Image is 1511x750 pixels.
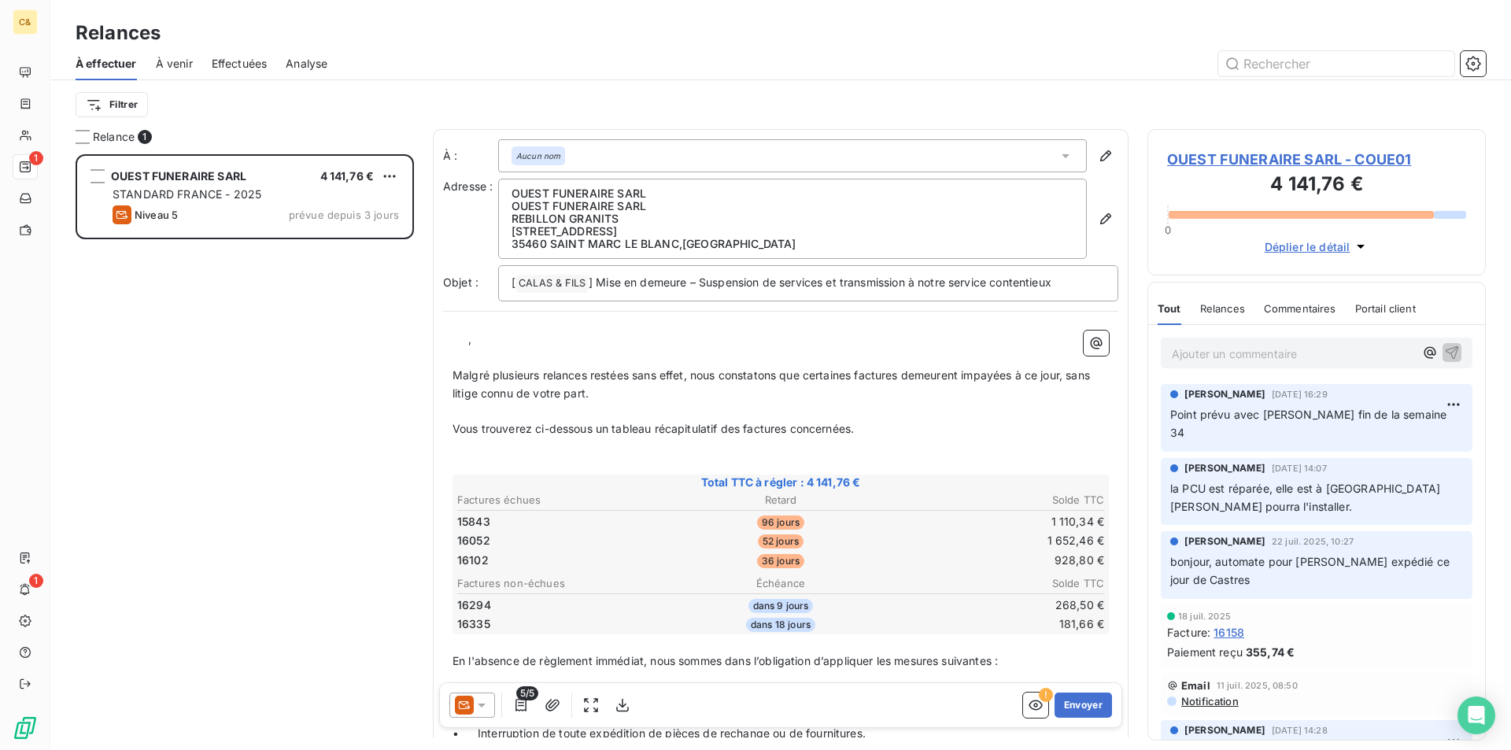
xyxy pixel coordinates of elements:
span: , [468,332,471,345]
p: OUEST FUNERAIRE SARL [512,200,1073,212]
em: Aucun nom [516,150,560,161]
span: Email [1181,679,1210,692]
span: Malgré plusieurs relances restées sans effet, nous constatons que certaines factures demeurent im... [453,368,1093,400]
span: Vous trouverez ci-dessous un tableau récapitulatif des factures concernées. [453,422,854,435]
span: 1 [29,574,43,588]
span: Facture : [1167,624,1210,641]
span: Notification [1180,695,1239,708]
span: Objet : [443,275,478,289]
td: 16335 [456,615,671,633]
span: En l'absence de règlement immédiat, nous sommes dans l’obligation d’appliquer les mesures suivant... [453,654,998,667]
span: Point prévu avec [PERSON_NAME] fin de la semaine 34 [1170,408,1450,439]
span: Portail client [1355,302,1416,315]
span: [DATE] 14:07 [1272,464,1327,473]
span: À effectuer [76,56,137,72]
th: Solde TTC [890,575,1105,592]
span: 5/5 [516,686,538,700]
span: dans 18 jours [746,618,815,632]
span: • Interruption de toute expédition de pièces de rechange ou de fournitures. [453,726,866,740]
button: Filtrer [76,92,148,117]
span: [PERSON_NAME] [1184,461,1265,475]
span: 96 jours [757,515,804,530]
span: 18 juil. 2025 [1178,611,1231,621]
span: Relance [93,129,135,145]
span: 36 jours [757,554,804,568]
span: 355,74 € [1246,644,1295,660]
th: Factures échues [456,492,671,508]
span: 1 [138,130,152,144]
th: Solde TTC [890,492,1105,508]
button: Déplier le détail [1260,238,1374,256]
span: 16052 [457,533,490,549]
td: 1 110,34 € [890,513,1105,530]
div: Open Intercom Messenger [1457,696,1495,734]
span: [PERSON_NAME] [1184,534,1265,549]
p: REBILLON GRANITS [512,212,1073,225]
td: 16294 [456,597,671,614]
span: prévue depuis 3 jours [289,209,399,221]
span: OUEST FUNERAIRE SARL - COUE01 [1167,149,1466,170]
span: [ [512,275,515,289]
th: Factures non-échues [456,575,671,592]
span: 0 [1165,224,1171,236]
span: [DATE] 14:28 [1272,726,1328,735]
td: 181,66 € [890,615,1105,633]
td: 268,50 € [890,597,1105,614]
span: [PERSON_NAME] [1184,387,1265,401]
span: 4 141,76 € [320,169,375,183]
h3: 4 141,76 € [1167,170,1466,201]
span: bonjour, automate pour [PERSON_NAME] expédié ce jour de Castres [1170,555,1453,586]
td: 928,80 € [890,552,1105,569]
span: ] Mise en demeure – Suspension de services et transmission à notre service contentieux [589,275,1051,289]
span: 52 jours [758,534,804,549]
span: 15843 [457,514,490,530]
th: Échéance [673,575,888,592]
span: 22 juil. 2025, 10:27 [1272,537,1354,546]
td: 1 652,46 € [890,532,1105,549]
span: [PERSON_NAME] [1184,723,1265,737]
th: Retard [673,492,888,508]
label: À : [443,148,498,164]
span: dans 9 jours [748,599,814,613]
p: [STREET_ADDRESS] [512,225,1073,238]
span: Niveau 5 [135,209,178,221]
h3: Relances [76,19,161,47]
span: Analyse [286,56,327,72]
span: 1 [29,151,43,165]
button: Envoyer [1055,693,1112,718]
span: À venir [156,56,193,72]
a: 1 [13,154,37,179]
span: STANDARD FRANCE - 2025 [113,187,261,201]
span: Paiement reçu [1167,644,1243,660]
span: Tout [1158,302,1181,315]
div: grid [76,154,414,750]
span: [DATE] 16:29 [1272,390,1328,399]
span: 16102 [457,552,489,568]
span: la PCU est réparée, elle est à [GEOGRAPHIC_DATA][PERSON_NAME] pourra l'installer. [1170,482,1440,513]
p: OUEST FUNERAIRE SARL [512,187,1073,200]
span: Relances [1200,302,1245,315]
span: Déplier le détail [1265,238,1350,255]
input: Rechercher [1218,51,1454,76]
span: 16158 [1214,624,1244,641]
p: 35460 SAINT MARC LE BLANC , [GEOGRAPHIC_DATA] [512,238,1073,250]
div: C& [13,9,38,35]
img: Logo LeanPay [13,715,38,741]
span: Total TTC à régler : 4 141,76 € [455,475,1106,490]
span: Adresse : [443,179,493,193]
span: Effectuées [212,56,268,72]
span: CALAS & FILS [516,275,588,293]
span: OUEST FUNERAIRE SARL [111,169,246,183]
span: Commentaires [1264,302,1336,315]
span: 11 juil. 2025, 08:50 [1217,681,1298,690]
